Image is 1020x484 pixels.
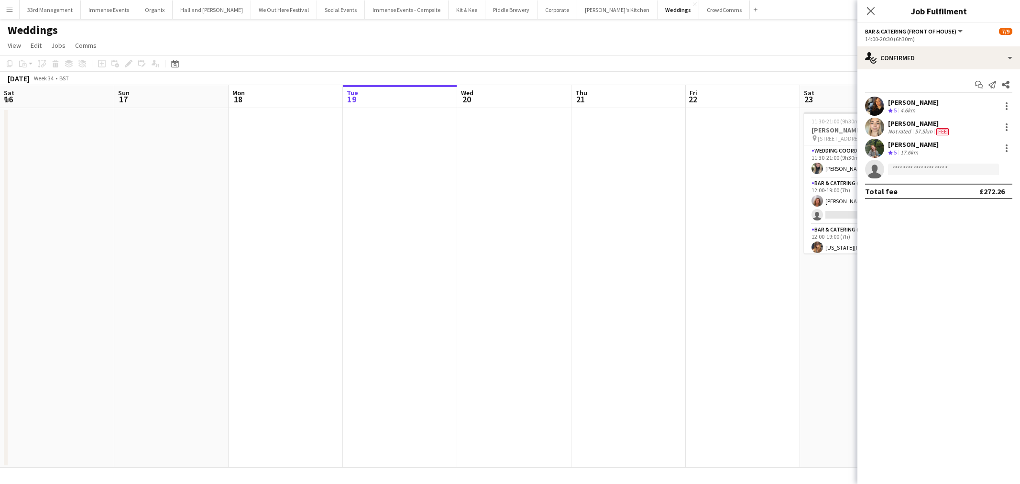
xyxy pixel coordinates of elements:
[345,94,358,105] span: 19
[804,112,911,253] app-job-card: 11:30-21:00 (9h30m)7/9[PERSON_NAME] Wedding [STREET_ADDRESS][PERSON_NAME]4 RolesWedding Coordinat...
[537,0,577,19] button: Corporate
[804,126,911,134] h3: [PERSON_NAME] Wedding
[812,118,861,125] span: 11:30-21:00 (9h30m)
[804,145,911,178] app-card-role: Wedding Coordinator1/111:30-21:00 (9h30m)[PERSON_NAME]
[888,98,939,107] div: [PERSON_NAME]
[317,0,365,19] button: Social Events
[804,178,911,224] app-card-role: Bar & Catering (Bar Tender)1I2A1/212:00-19:00 (7h)[PERSON_NAME]
[81,0,137,19] button: Immense Events
[20,0,81,19] button: 33rd Management
[117,94,130,105] span: 17
[347,88,358,97] span: Tue
[699,0,750,19] button: CrowdComms
[865,187,898,196] div: Total fee
[75,41,97,50] span: Comms
[485,0,537,19] button: Piddle Brewery
[27,39,45,52] a: Edit
[47,39,69,52] a: Jobs
[899,107,917,115] div: 4.6km
[934,128,951,135] div: Crew has different fees then in role
[173,0,251,19] button: Hall and [PERSON_NAME]
[231,94,245,105] span: 18
[51,41,66,50] span: Jobs
[865,35,1012,43] div: 14:00-20:30 (6h30m)
[8,74,30,83] div: [DATE]
[8,23,58,37] h1: Weddings
[857,46,1020,69] div: Confirmed
[804,224,911,274] app-card-role: Bar & Catering (Waiter / waitress)2/212:00-19:00 (7h)[US_STATE][PERSON_NAME]
[857,5,1020,17] h3: Job Fulfilment
[888,128,913,135] div: Not rated
[899,149,920,157] div: 17.6km
[71,39,100,52] a: Comms
[804,88,814,97] span: Sat
[4,88,14,97] span: Sat
[979,187,1005,196] div: £272.26
[2,94,14,105] span: 16
[888,140,939,149] div: [PERSON_NAME]
[251,0,317,19] button: We Out Here Festival
[577,0,658,19] button: [PERSON_NAME]'s Kitchen
[31,41,42,50] span: Edit
[460,94,473,105] span: 20
[865,28,964,35] button: Bar & Catering (Front of House)
[574,94,587,105] span: 21
[4,39,25,52] a: View
[894,107,897,114] span: 5
[232,88,245,97] span: Mon
[8,41,21,50] span: View
[575,88,587,97] span: Thu
[913,128,934,135] div: 57.5km
[118,88,130,97] span: Sun
[461,88,473,97] span: Wed
[59,75,69,82] div: BST
[888,119,951,128] div: [PERSON_NAME]
[658,0,699,19] button: Weddings
[818,135,887,142] span: [STREET_ADDRESS][PERSON_NAME]
[690,88,697,97] span: Fri
[936,128,949,135] span: Fee
[688,94,697,105] span: 22
[894,149,897,156] span: 5
[999,28,1012,35] span: 7/9
[137,0,173,19] button: Organix
[365,0,449,19] button: Immense Events - Campsite
[449,0,485,19] button: Kit & Kee
[32,75,55,82] span: Week 34
[865,28,956,35] span: Bar & Catering (Front of House)
[802,94,814,105] span: 23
